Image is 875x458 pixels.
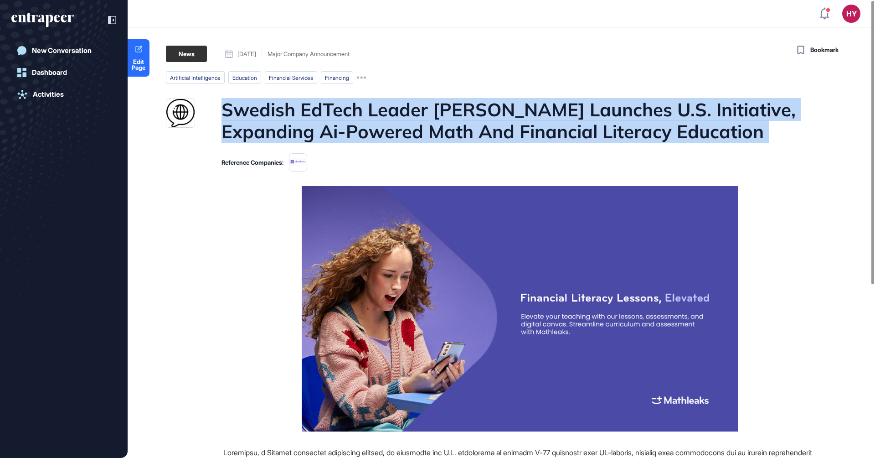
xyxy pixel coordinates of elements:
[11,13,74,27] div: entrapeer-logo
[795,44,839,57] button: Bookmark
[842,5,860,23] button: HY
[289,153,307,172] img: 67d57c6822e2da3906be125a.tmpks6iyter
[32,47,92,55] div: New Conversation
[166,99,195,127] img: finance.yahoo.com
[221,160,283,166] div: Reference Companies:
[228,71,261,84] li: education
[11,85,116,104] a: Activities
[268,51,350,57] div: Major Company Announcement
[11,42,116,60] a: New Conversation
[128,59,149,71] span: Edit Page
[11,63,116,82] a: Dashboard
[810,46,839,55] span: Bookmark
[128,39,149,77] a: Edit Page
[166,46,207,62] div: News
[166,71,225,84] li: artificial intelligence
[33,90,64,99] div: Activities
[237,51,256,57] span: [DATE]
[32,68,67,77] div: Dashboard
[221,99,816,142] h1: Swedish EdTech Leader [PERSON_NAME] Launches U.S. Initiative, Expanding Ai-Powered Math And Finan...
[302,186,738,432] img: Swedish EdTech Leader Mathleaks Launches U.S. Initiative, Expanding Ai-Powered Math And Financial...
[321,71,353,84] li: financing
[265,71,317,84] li: financial services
